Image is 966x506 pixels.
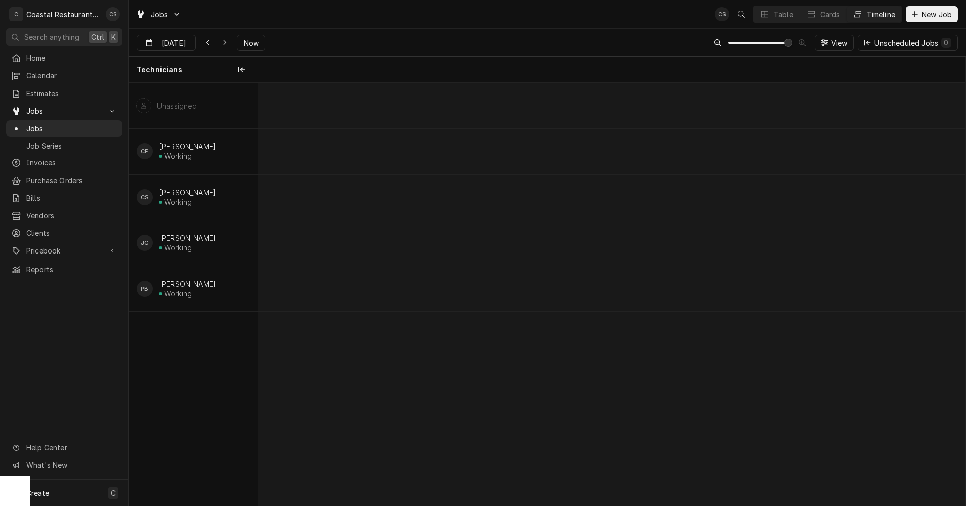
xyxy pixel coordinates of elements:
[815,35,854,51] button: View
[733,6,749,22] button: Open search
[6,190,122,206] a: Bills
[715,7,729,21] div: CS
[6,154,122,171] a: Invoices
[26,245,102,256] span: Pricebook
[129,57,258,83] div: Technicians column. SPACE for context menu
[111,32,116,42] span: K
[867,9,895,20] div: Timeline
[164,289,192,298] div: Working
[6,172,122,189] a: Purchase Orders
[26,175,117,186] span: Purchase Orders
[874,38,951,48] div: Unscheduled Jobs
[715,7,729,21] div: Chris Sockriter's Avatar
[6,28,122,46] button: Search anythingCtrlK
[26,460,116,470] span: What's New
[26,70,117,81] span: Calendar
[159,142,216,151] div: [PERSON_NAME]
[26,264,117,275] span: Reports
[26,193,117,203] span: Bills
[137,189,153,205] div: CS
[132,6,185,23] a: Go to Jobs
[9,7,23,21] div: C
[26,442,116,453] span: Help Center
[24,32,79,42] span: Search anything
[159,188,216,197] div: [PERSON_NAME]
[258,83,965,505] div: normal
[137,143,153,159] div: CE
[91,32,104,42] span: Ctrl
[6,138,122,154] a: Job Series
[920,9,954,20] span: New Job
[111,488,116,498] span: C
[137,281,153,297] div: Phill Blush's Avatar
[6,242,122,259] a: Go to Pricebook
[157,102,197,110] div: Unassigned
[242,38,261,48] span: Now
[906,6,958,22] button: New Job
[829,38,850,48] span: View
[159,280,216,288] div: [PERSON_NAME]
[129,83,258,505] div: left
[137,143,153,159] div: Carlos Espin's Avatar
[943,37,949,48] div: 0
[6,225,122,241] a: Clients
[6,261,122,278] a: Reports
[26,210,117,221] span: Vendors
[164,198,192,206] div: Working
[858,35,958,51] button: Unscheduled Jobs0
[137,189,153,205] div: Chris Sockriter's Avatar
[137,235,153,251] div: James Gatton's Avatar
[137,65,182,75] span: Technicians
[26,106,102,116] span: Jobs
[26,141,117,151] span: Job Series
[137,235,153,251] div: JG
[26,9,100,20] div: Coastal Restaurant Repair
[6,103,122,119] a: Go to Jobs
[137,35,196,51] button: [DATE]
[137,281,153,297] div: PB
[164,243,192,252] div: Working
[159,234,216,242] div: [PERSON_NAME]
[6,439,122,456] a: Go to Help Center
[26,157,117,168] span: Invoices
[106,7,120,21] div: Chris Sockriter's Avatar
[6,120,122,137] a: Jobs
[26,88,117,99] span: Estimates
[6,207,122,224] a: Vendors
[6,50,122,66] a: Home
[26,123,117,134] span: Jobs
[26,53,117,63] span: Home
[237,35,265,51] button: Now
[774,9,793,20] div: Table
[6,67,122,84] a: Calendar
[106,7,120,21] div: CS
[6,457,122,473] a: Go to What's New
[6,85,122,102] a: Estimates
[151,9,168,20] span: Jobs
[26,228,117,238] span: Clients
[164,152,192,160] div: Working
[820,9,840,20] div: Cards
[26,489,49,497] span: Create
